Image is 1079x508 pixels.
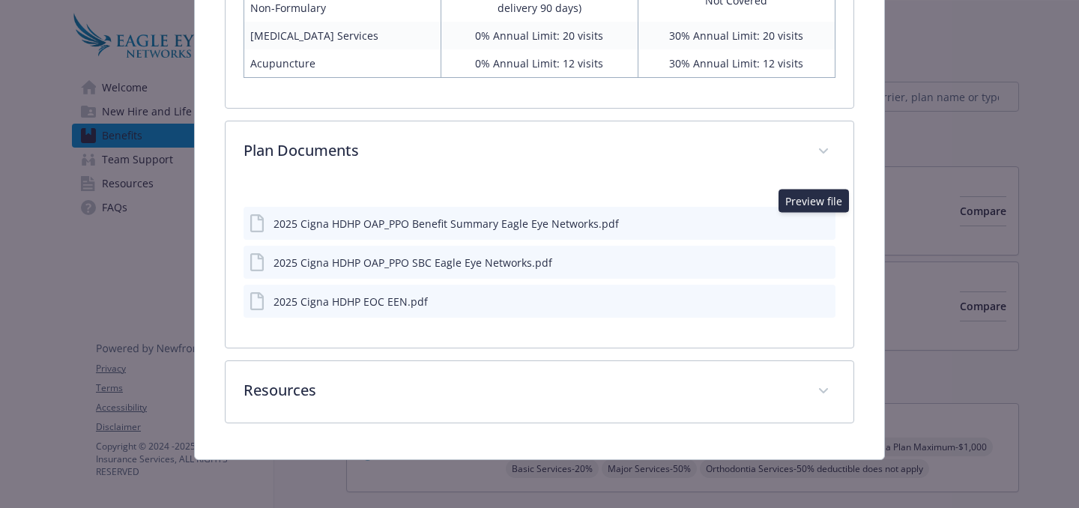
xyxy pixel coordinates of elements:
[638,49,835,78] td: 30% Annual Limit: 12 visits
[638,22,835,49] td: 30% Annual Limit: 20 visits
[273,294,428,309] div: 2025 Cigna HDHP EOC EEN.pdf
[244,49,441,78] td: Acupuncture
[792,216,804,232] button: download file
[273,255,552,270] div: 2025 Cigna HDHP OAP_PPO SBC Eagle Eye Networks.pdf
[441,22,638,49] td: 0% Annual Limit: 20 visits
[244,139,800,162] p: Plan Documents
[792,255,804,270] button: download file
[441,49,638,78] td: 0% Annual Limit: 12 visits
[226,121,853,183] div: Plan Documents
[816,216,829,232] button: preview file
[816,255,829,270] button: preview file
[273,216,619,232] div: 2025 Cigna HDHP OAP_PPO Benefit Summary Eagle Eye Networks.pdf
[792,294,804,309] button: download file
[226,183,853,348] div: Plan Documents
[244,379,800,402] p: Resources
[244,22,441,49] td: [MEDICAL_DATA] Services
[226,361,853,423] div: Resources
[816,294,829,309] button: preview file
[779,190,849,213] div: Preview file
